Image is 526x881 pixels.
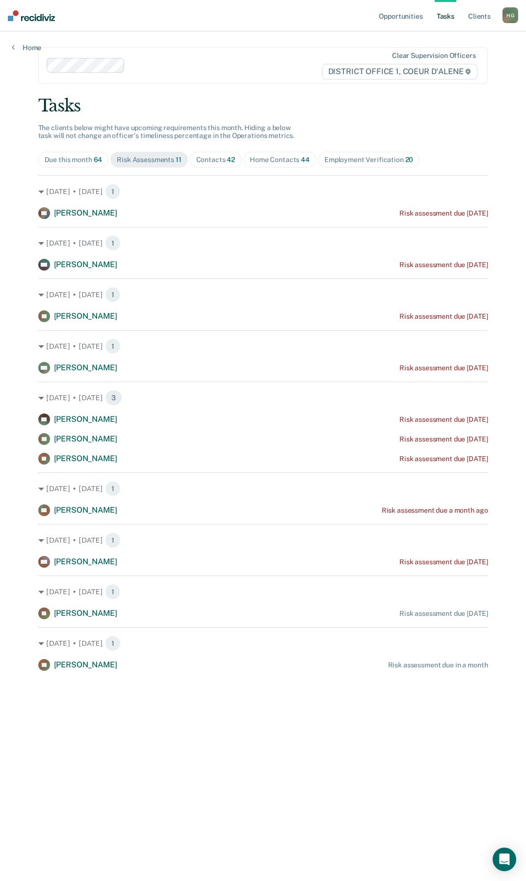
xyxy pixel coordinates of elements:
[399,364,488,372] div: Risk assessment due [DATE]
[399,209,488,218] div: Risk assessment due [DATE]
[105,481,121,496] span: 1
[38,584,488,600] div: [DATE] • [DATE] 1
[38,184,488,199] div: [DATE] • [DATE] 1
[38,338,488,354] div: [DATE] • [DATE] 1
[105,635,121,651] span: 1
[301,156,310,164] span: 44
[176,156,182,164] span: 11
[388,661,488,669] div: Risk assessment due in a month
[54,363,117,372] span: [PERSON_NAME]
[54,260,117,269] span: [PERSON_NAME]
[94,156,103,164] span: 64
[196,156,236,164] div: Contacts
[54,454,117,463] span: [PERSON_NAME]
[8,10,55,21] img: Recidiviz
[405,156,414,164] span: 20
[54,208,117,218] span: [PERSON_NAME]
[54,505,117,515] span: [PERSON_NAME]
[45,156,103,164] div: Due this month
[399,455,488,463] div: Risk assessment due [DATE]
[38,481,488,496] div: [DATE] • [DATE] 1
[250,156,310,164] div: Home Contacts
[105,235,121,251] span: 1
[38,532,488,548] div: [DATE] • [DATE] 1
[54,557,117,566] span: [PERSON_NAME]
[399,435,488,443] div: Risk assessment due [DATE]
[38,96,488,116] div: Tasks
[54,660,117,669] span: [PERSON_NAME]
[38,635,488,651] div: [DATE] • [DATE] 1
[382,506,488,515] div: Risk assessment due a month ago
[54,608,117,618] span: [PERSON_NAME]
[502,7,518,23] button: HG
[38,124,295,140] span: The clients below might have upcoming requirements this month. Hiding a below task will not chang...
[38,390,488,406] div: [DATE] • [DATE] 3
[399,609,488,618] div: Risk assessment due [DATE]
[392,52,475,60] div: Clear supervision officers
[105,184,121,199] span: 1
[54,311,117,321] span: [PERSON_NAME]
[105,584,121,600] span: 1
[105,532,121,548] span: 1
[399,312,488,321] div: Risk assessment due [DATE]
[399,261,488,269] div: Risk assessment due [DATE]
[324,156,413,164] div: Employment Verification
[38,287,488,303] div: [DATE] • [DATE] 1
[322,64,478,80] span: DISTRICT OFFICE 1, COEUR D'ALENE
[502,7,518,23] div: H G
[399,415,488,424] div: Risk assessment due [DATE]
[105,287,121,303] span: 1
[399,558,488,566] div: Risk assessment due [DATE]
[493,848,516,871] div: Open Intercom Messenger
[105,338,121,354] span: 1
[12,43,41,52] a: Home
[105,390,122,406] span: 3
[38,235,488,251] div: [DATE] • [DATE] 1
[54,434,117,443] span: [PERSON_NAME]
[117,156,181,164] div: Risk Assessments
[227,156,235,164] span: 42
[54,414,117,424] span: [PERSON_NAME]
